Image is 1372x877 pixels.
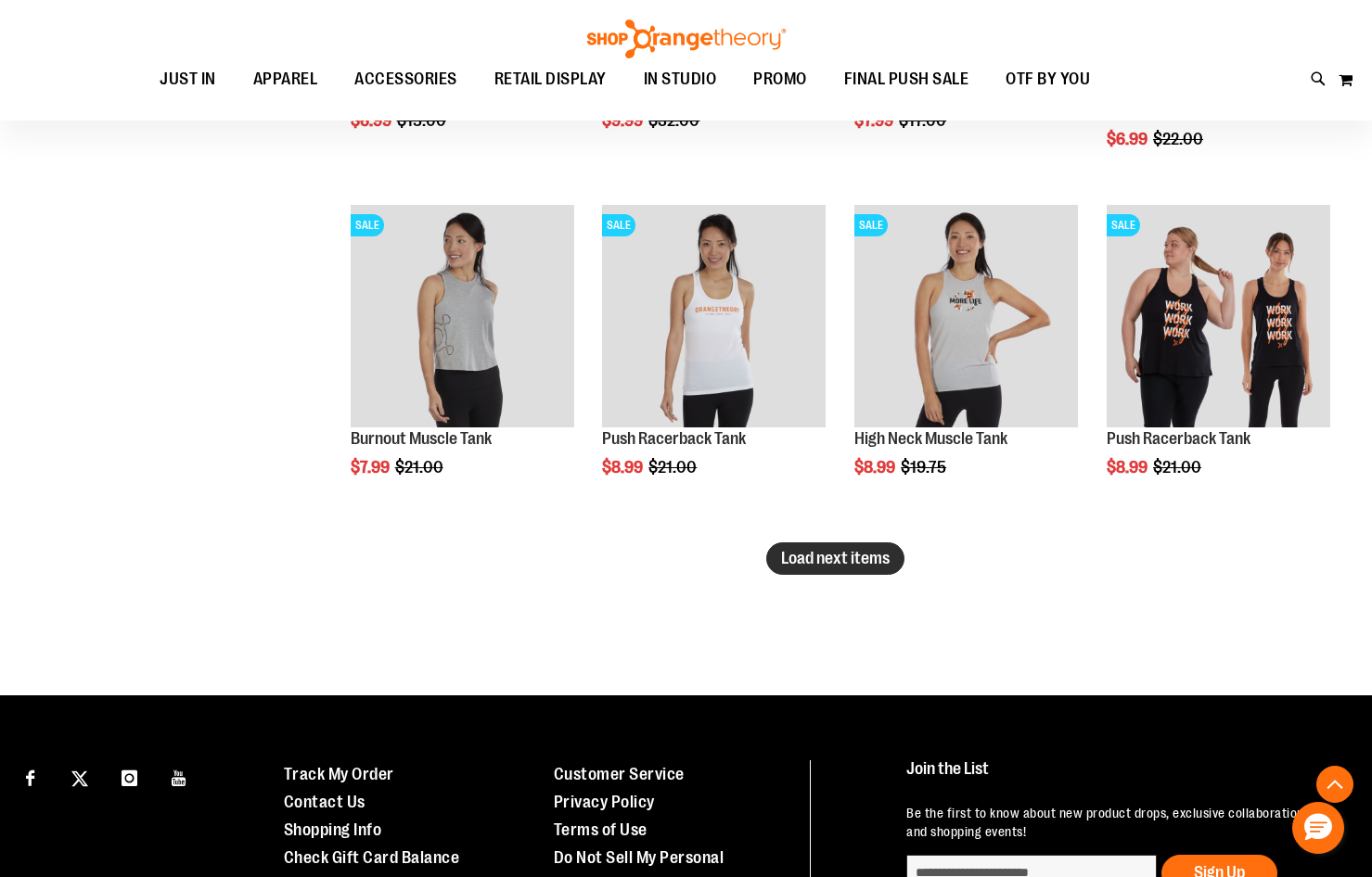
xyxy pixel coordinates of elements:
[1316,766,1353,803] button: Back To Top
[906,760,1336,794] h4: Join the List
[844,58,969,100] span: FINAL PUSH SALE
[351,214,384,236] span: SALE
[1292,802,1344,854] button: Hello, have a question? Let’s chat.
[141,58,235,101] a: JUST IN
[781,549,890,567] span: Load next items
[351,111,394,130] span: $6.99
[1097,196,1340,525] div: product
[854,111,896,130] span: $7.99
[354,58,457,100] span: ACCESSORIES
[854,205,1078,428] img: Product image for High Neck Muscle Tank
[854,458,898,477] span: $8.99
[494,58,607,100] span: RETAIL DISPLAY
[644,58,717,100] span: IN STUDIO
[1153,458,1204,477] span: $21.00
[1107,205,1330,431] a: Product image for Push Racerback TankSALE
[64,760,96,793] a: Visit our X page
[602,111,646,130] span: $9.99
[351,205,574,431] a: Product image for Burnout Muscle TankSALE
[854,205,1078,431] a: Product image for High Neck Muscle TankSALE
[336,58,476,101] a: ACCESSORIES
[476,58,625,101] a: RETAIL DISPLAY
[284,848,460,867] a: Check Gift Card Balance
[602,458,646,477] span: $8.99
[163,760,196,793] a: Visit our Youtube page
[1006,58,1090,100] span: OTF BY YOU
[854,429,1007,448] a: High Neck Muscle Tank
[826,58,988,101] a: FINAL PUSH SALE
[1107,205,1330,428] img: Product image for Push Racerback Tank
[284,793,365,811] a: Contact Us
[14,760,46,793] a: Visit our Facebook page
[584,19,789,58] img: Shop Orangetheory
[602,205,826,428] img: Product image for Push Racerback Tank
[284,820,382,839] a: Shopping Info
[602,429,746,448] a: Push Racerback Tank
[1107,214,1140,236] span: SALE
[351,429,492,448] a: Burnout Muscle Tank
[648,458,699,477] span: $21.00
[987,58,1109,101] a: OTF BY YOU
[395,458,446,477] span: $21.00
[554,793,655,811] a: Privacy Policy
[766,542,904,575] button: Load next items
[160,58,216,100] span: JUST IN
[753,58,807,100] span: PROMO
[397,111,449,130] span: $15.00
[602,205,826,431] a: Product image for Push Racerback TankSALE
[1153,130,1206,148] span: $22.00
[554,820,648,839] a: Terms of Use
[602,214,635,236] span: SALE
[1107,130,1150,148] span: $6.99
[235,58,337,100] a: APPAREL
[648,111,702,130] span: $32.00
[593,196,835,525] div: product
[845,196,1087,525] div: product
[1107,458,1150,477] span: $8.99
[554,765,685,783] a: Customer Service
[1107,429,1250,448] a: Push Racerback Tank
[341,196,583,525] div: product
[901,458,949,477] span: $19.75
[351,458,392,477] span: $7.99
[735,58,826,101] a: PROMO
[71,770,88,787] img: Twitter
[625,58,736,101] a: IN STUDIO
[284,765,394,783] a: Track My Order
[854,214,888,236] span: SALE
[899,111,949,130] span: $17.00
[906,804,1336,841] p: Be the first to know about new product drops, exclusive collaborations, and shopping events!
[351,205,574,428] img: Product image for Burnout Muscle Tank
[253,58,318,100] span: APPAREL
[113,760,146,793] a: Visit our Instagram page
